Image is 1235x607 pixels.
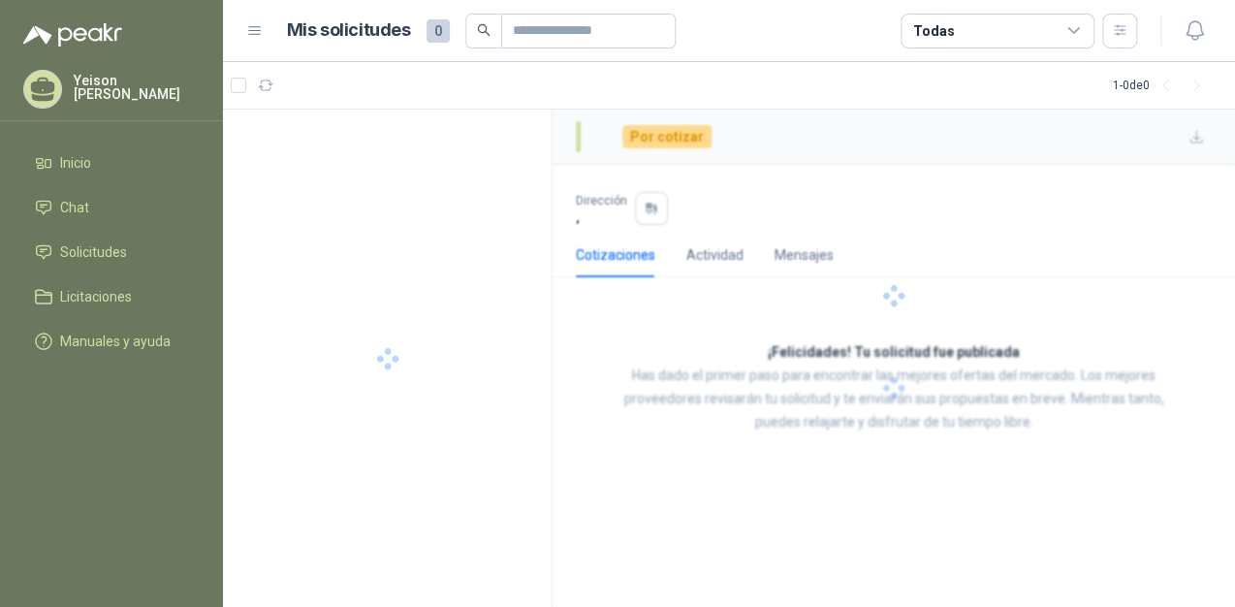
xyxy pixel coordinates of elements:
a: Inicio [23,144,200,181]
h1: Mis solicitudes [287,16,411,45]
span: Licitaciones [60,286,132,307]
a: Chat [23,189,200,226]
div: Todas [913,20,954,42]
span: Inicio [60,152,91,174]
span: search [477,23,491,37]
a: Solicitudes [23,234,200,271]
p: Yeison [PERSON_NAME] [74,74,200,101]
div: 1 - 0 de 0 [1113,70,1212,101]
span: Solicitudes [60,241,127,263]
span: Chat [60,197,89,218]
img: Logo peakr [23,23,122,47]
span: 0 [427,19,450,43]
a: Manuales y ayuda [23,323,200,360]
a: Licitaciones [23,278,200,315]
span: Manuales y ayuda [60,331,171,352]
